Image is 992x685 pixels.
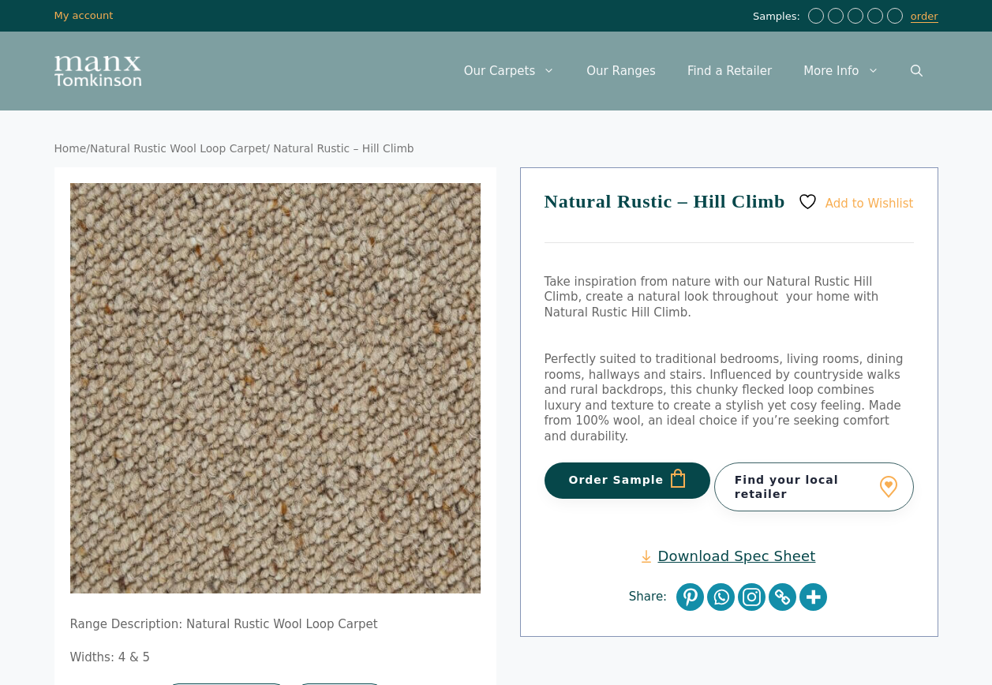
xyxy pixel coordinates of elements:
[54,142,938,156] nav: Breadcrumb
[54,56,141,86] img: Manx Tomkinson
[70,650,481,666] p: Widths: 4 & 5
[545,192,914,243] h1: Natural Rustic – Hill Climb
[911,10,938,23] a: order
[448,47,571,95] a: Our Carpets
[90,142,266,155] a: Natural Rustic Wool Loop Carpet
[676,583,704,611] a: Pinterest
[769,583,796,611] a: Copy Link
[798,192,913,211] a: Add to Wishlist
[738,583,766,611] a: Instagram
[825,196,914,210] span: Add to Wishlist
[895,47,938,95] a: Open Search Bar
[70,183,481,593] img: Natural Rustic - Hill Climb
[707,583,735,611] a: Whatsapp
[54,142,87,155] a: Home
[54,9,114,21] a: My account
[545,275,914,321] p: Take inspiration from nature with our Natural Rustic Hill Climb, create a natural look throughout...
[642,547,815,565] a: Download Spec Sheet
[545,352,914,444] p: Perfectly suited to traditional bedrooms, living rooms, dining rooms, hallways and stairs. Influe...
[672,47,788,95] a: Find a Retailer
[545,462,711,499] button: Order Sample
[799,583,827,611] a: More
[571,47,672,95] a: Our Ranges
[70,617,481,633] p: Range Description: Natural Rustic Wool Loop Carpet
[788,47,894,95] a: More Info
[753,10,804,24] span: Samples:
[448,47,938,95] nav: Primary
[714,462,914,511] a: Find your local retailer
[629,590,675,605] span: Share:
